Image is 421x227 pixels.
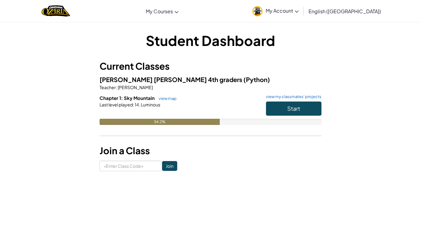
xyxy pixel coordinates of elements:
span: Last level played [100,102,133,107]
h3: Join a Class [100,144,321,158]
span: : [133,102,134,107]
span: My Courses [146,8,173,14]
a: view map [156,96,177,101]
span: English ([GEOGRAPHIC_DATA]) [309,8,381,14]
span: : [116,85,117,90]
span: Start [287,105,300,112]
div: 54.2% [100,119,220,125]
span: Luminous [140,102,160,107]
span: 14. [134,102,140,107]
img: avatar [252,6,263,16]
a: My Account [249,1,302,21]
span: Teacher [100,85,116,90]
span: (Python) [243,76,270,83]
input: <Enter Class Code> [100,161,162,171]
input: Join [162,161,177,171]
a: Ozaria by CodeCombat logo [42,5,70,17]
span: [PERSON_NAME] [117,85,153,90]
a: My Courses [143,3,182,19]
span: My Account [266,7,299,14]
a: English ([GEOGRAPHIC_DATA]) [305,3,384,19]
a: view my classmates' projects [263,95,321,99]
img: Home [42,5,70,17]
span: Chapter 1: Sky Mountain [100,95,156,101]
span: [PERSON_NAME] [PERSON_NAME] 4th graders [100,76,243,83]
h3: Current Classes [100,59,321,73]
h1: Student Dashboard [100,31,321,50]
button: Start [266,101,321,116]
